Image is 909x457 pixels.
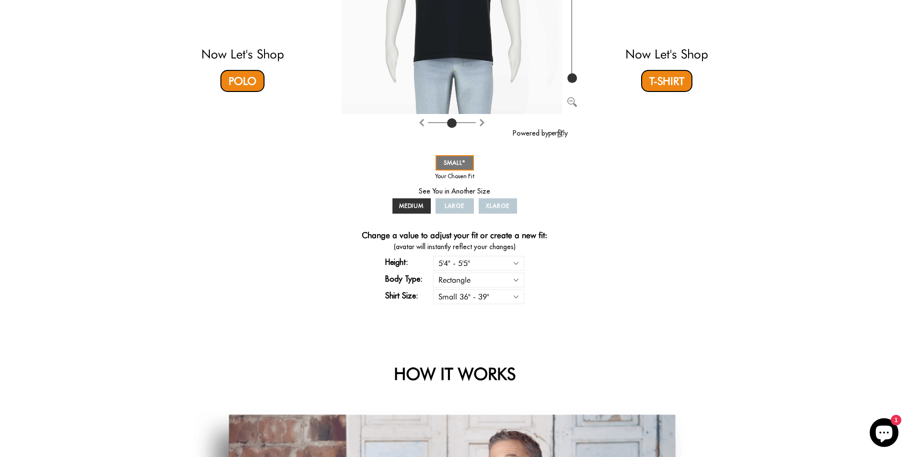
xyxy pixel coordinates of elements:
button: Rotate clockwise [418,116,426,128]
a: LARGE [436,198,474,214]
a: T-Shirt [641,70,692,92]
img: Zoom out [567,97,577,107]
a: SMALL [436,155,474,171]
label: Body Type: [385,273,433,285]
span: MEDIUM [399,202,424,209]
a: MEDIUM [392,198,431,214]
span: LARGE [445,202,464,209]
img: Rotate clockwise [418,119,426,126]
span: XLARGE [486,202,509,209]
span: SMALL [444,159,466,166]
a: Polo [220,70,265,92]
h4: Change a value to adjust your fit or create a new fit: [362,230,547,242]
a: Powered by [513,129,568,137]
span: (avatar will instantly reflect your changes) [342,242,568,252]
a: Now Let's Shop [201,46,284,61]
label: Shirt Size: [385,290,433,301]
label: Height: [385,256,433,268]
img: perfitly-logo_73ae6c82-e2e3-4a36-81b1-9e913f6ac5a1.png [549,129,568,137]
inbox-online-store-chat: Shopify online store chat [867,418,901,449]
img: Rotate counter clockwise [478,119,486,126]
button: Rotate counter clockwise [478,116,486,128]
h2: HOW IT WORKS [194,364,716,384]
a: Now Let's Shop [625,46,708,61]
button: Zoom out [567,95,577,105]
a: XLARGE [479,198,517,214]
